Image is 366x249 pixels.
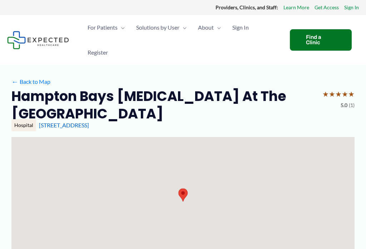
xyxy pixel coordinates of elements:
a: Find a Clinic [290,29,352,51]
span: For Patients [88,15,118,40]
a: Sign In [227,15,254,40]
a: Sign In [344,3,359,12]
span: ★ [335,87,342,101]
span: Sign In [232,15,249,40]
a: [STREET_ADDRESS] [39,122,89,128]
span: ★ [348,87,355,101]
span: ★ [322,87,329,101]
a: For PatientsMenu Toggle [82,15,130,40]
a: Solutions by UserMenu Toggle [130,15,192,40]
span: (1) [349,101,355,110]
span: ← [11,78,18,85]
span: Solutions by User [136,15,179,40]
a: ←Back to Map [11,76,50,87]
h2: Hampton Bays [MEDICAL_DATA] at the [GEOGRAPHIC_DATA] [11,87,317,123]
span: Menu Toggle [118,15,125,40]
span: Menu Toggle [179,15,187,40]
span: Register [88,40,108,65]
strong: Providers, Clinics, and Staff: [216,4,278,10]
a: Register [82,40,114,65]
div: Hospital [11,119,36,131]
a: AboutMenu Toggle [192,15,227,40]
span: ★ [342,87,348,101]
span: 5.0 [341,101,347,110]
a: Get Access [315,3,339,12]
img: Expected Healthcare Logo - side, dark font, small [7,31,69,49]
span: ★ [329,87,335,101]
span: Menu Toggle [214,15,221,40]
a: Learn More [283,3,309,12]
span: About [198,15,214,40]
nav: Primary Site Navigation [82,15,283,65]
